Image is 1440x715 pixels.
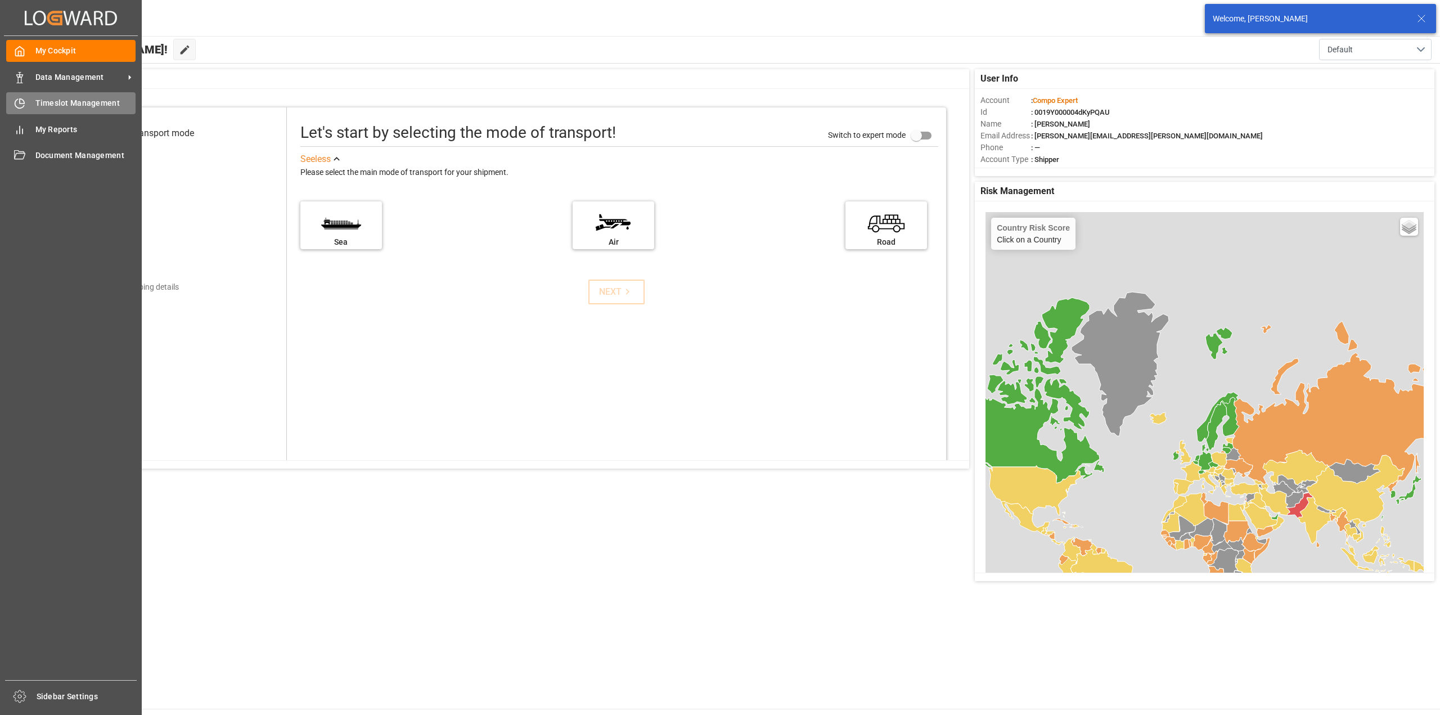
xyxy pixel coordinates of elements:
[35,97,136,109] span: Timeslot Management
[300,121,616,145] div: Let's start by selecting the mode of transport!
[1031,108,1110,116] span: : 0019Y000004dKyPQAU
[980,185,1054,198] span: Risk Management
[35,124,136,136] span: My Reports
[980,106,1031,118] span: Id
[300,166,938,179] div: Please select the main mode of transport for your shipment.
[6,92,136,114] a: Timeslot Management
[35,150,136,161] span: Document Management
[35,45,136,57] span: My Cockpit
[980,95,1031,106] span: Account
[1033,96,1078,105] span: Compo Expert
[980,118,1031,130] span: Name
[1031,132,1263,140] span: : [PERSON_NAME][EMAIL_ADDRESS][PERSON_NAME][DOMAIN_NAME]
[980,130,1031,142] span: Email Address
[35,71,124,83] span: Data Management
[6,40,136,62] a: My Cockpit
[1327,44,1353,56] span: Default
[578,236,649,248] div: Air
[980,72,1018,86] span: User Info
[980,142,1031,154] span: Phone
[109,281,179,293] div: Add shipping details
[980,154,1031,165] span: Account Type
[1031,143,1040,152] span: : —
[997,223,1070,244] div: Click on a Country
[828,131,906,140] span: Switch to expert mode
[306,236,376,248] div: Sea
[6,118,136,140] a: My Reports
[1031,120,1090,128] span: : [PERSON_NAME]
[37,691,137,703] span: Sidebar Settings
[107,127,194,140] div: Select transport mode
[1213,13,1406,25] div: Welcome, [PERSON_NAME]
[588,280,645,304] button: NEXT
[997,223,1070,232] h4: Country Risk Score
[1031,155,1059,164] span: : Shipper
[1031,96,1078,105] span: :
[851,236,921,248] div: Road
[300,152,331,166] div: See less
[1319,39,1432,60] button: open menu
[6,145,136,167] a: Document Management
[599,285,633,299] div: NEXT
[1400,218,1418,236] a: Layers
